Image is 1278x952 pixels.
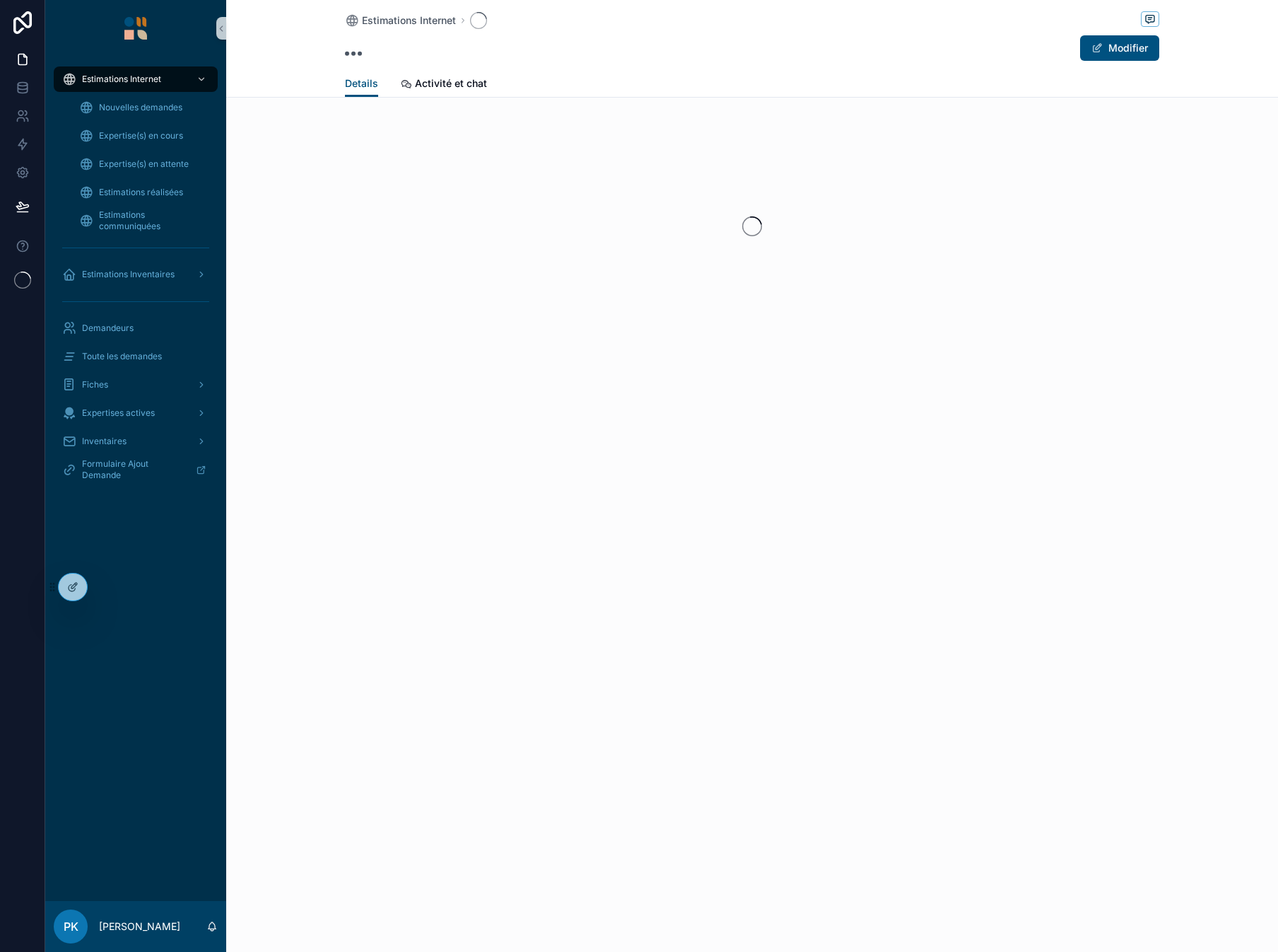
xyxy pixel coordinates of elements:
[415,76,487,91] span: Activité et chat
[99,187,183,198] span: Estimations réalisées
[82,269,175,280] span: Estimations Inventaires
[99,209,204,232] span: Estimations communiquées
[345,71,378,98] a: Details
[82,323,134,334] span: Demandeurs
[99,102,182,113] span: Nouvelles demandes
[82,436,127,447] span: Inventaires
[362,13,456,28] span: Estimations Internet
[54,66,218,92] a: Estimations Internet
[71,123,218,149] a: Expertise(s) en cours
[99,130,183,141] span: Expertise(s) en cours
[45,57,226,501] div: scrollable content
[71,180,218,205] a: Estimations réalisées
[54,429,218,454] a: Inventaires
[64,918,78,935] span: PK
[54,262,218,287] a: Estimations Inventaires
[82,74,161,85] span: Estimations Internet
[99,158,189,170] span: Expertise(s) en attente
[124,17,147,40] img: App logo
[82,407,155,419] span: Expertises actives
[71,208,218,233] a: Estimations communiquées
[345,13,456,28] a: Estimations Internet
[345,76,378,91] span: Details
[401,71,487,99] a: Activité et chat
[71,151,218,177] a: Expertise(s) en attente
[54,400,218,426] a: Expertises actives
[82,458,184,481] span: Formulaire Ajout Demande
[71,95,218,120] a: Nouvelles demandes
[54,457,218,482] a: Formulaire Ajout Demande
[54,372,218,397] a: Fiches
[54,315,218,341] a: Demandeurs
[1080,35,1159,61] button: Modifier
[82,379,108,390] span: Fiches
[82,351,162,362] span: Toute les demandes
[99,919,180,934] p: [PERSON_NAME]
[54,344,218,369] a: Toute les demandes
